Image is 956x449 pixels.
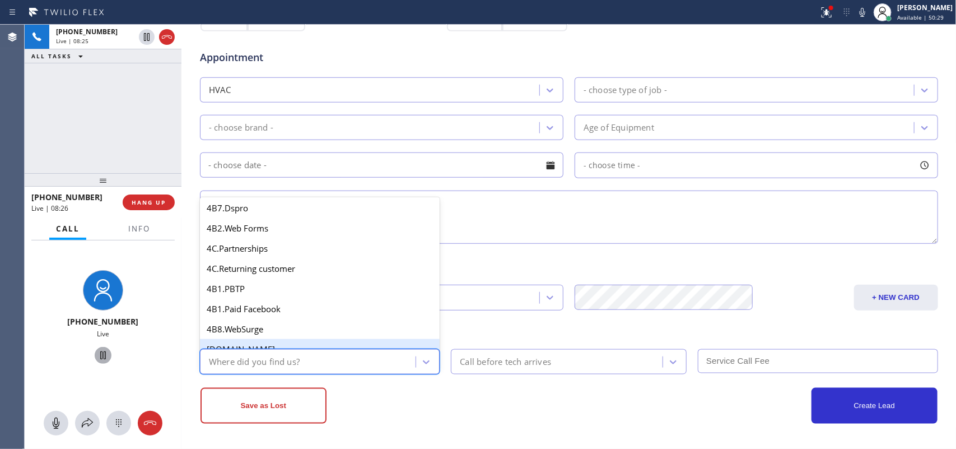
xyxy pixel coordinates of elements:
span: Available | 50:29 [897,13,944,21]
button: Hang up [159,29,175,45]
div: - choose type of job - [584,84,667,96]
button: Hold Customer [139,29,155,45]
div: [PERSON_NAME] [897,3,953,12]
span: Live | 08:26 [31,203,68,213]
button: Hang up [138,411,162,436]
div: 4C.Returning customer [200,258,440,279]
div: 4B2.Web Forms [200,218,440,238]
div: [DOMAIN_NAME] [200,339,440,359]
div: HVAC [209,84,231,96]
span: - choose time - [584,160,641,170]
button: Open dialpad [106,411,131,436]
button: Hold Customer [95,347,111,364]
div: 4C.Partnerships [200,238,440,258]
button: Create Lead [812,388,938,424]
div: Other [202,322,936,337]
button: Call [49,218,86,240]
span: Live [97,329,109,339]
span: Info [128,224,150,234]
button: ALL TASKS [25,49,94,63]
button: + NEW CARD [854,285,938,311]
div: Credit card [202,257,936,272]
span: ALL TASKS [31,52,72,60]
span: Call [56,224,80,234]
div: 4B8.WebSurge [200,319,440,339]
span: Appointment [200,50,445,65]
div: 4B7.Dspro [200,198,440,218]
div: Call before tech arrives [460,355,551,368]
input: - choose date - [200,152,563,178]
button: Save as Lost [200,388,327,424]
div: - choose brand - [209,121,273,134]
span: Live | 08:25 [56,37,88,45]
div: Age of Equipment [584,121,654,134]
button: Open directory [75,411,100,436]
div: 4B1.PBTP [200,279,440,299]
span: [PHONE_NUMBER] [31,192,102,202]
span: [PHONE_NUMBER] [68,316,139,327]
span: [PHONE_NUMBER] [56,27,118,36]
button: Mute [44,411,68,436]
input: Service Call Fee [698,349,938,373]
div: 4B1.Paid Facebook [200,299,440,319]
button: HANG UP [123,195,175,210]
button: Mute [855,4,870,20]
span: HANG UP [132,198,166,206]
button: Info [122,218,157,240]
div: Where did you find us? [209,355,300,368]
